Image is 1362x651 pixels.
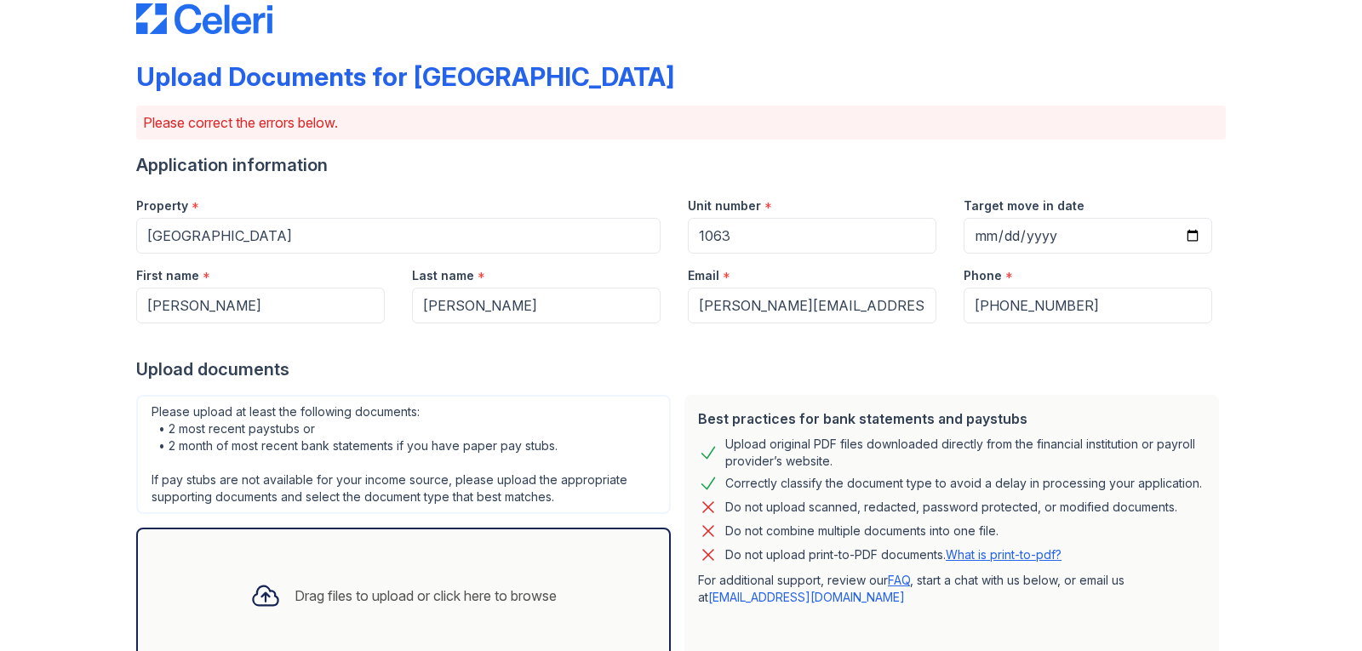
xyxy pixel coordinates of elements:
[136,395,671,514] div: Please upload at least the following documents: • 2 most recent paystubs or • 2 month of most rec...
[136,3,272,34] img: CE_Logo_Blue-a8612792a0a2168367f1c8372b55b34899dd931a85d93a1a3d3e32e68fde9ad4.png
[136,61,674,92] div: Upload Documents for [GEOGRAPHIC_DATA]
[698,408,1205,429] div: Best practices for bank statements and paystubs
[143,112,1219,133] p: Please correct the errors below.
[725,546,1062,563] p: Do not upload print-to-PDF documents.
[688,197,761,214] label: Unit number
[725,521,999,541] div: Do not combine multiple documents into one file.
[964,267,1002,284] label: Phone
[698,572,1205,606] p: For additional support, review our , start a chat with us below, or email us at
[688,267,719,284] label: Email
[136,153,1226,177] div: Application information
[725,473,1202,494] div: Correctly classify the document type to avoid a delay in processing your application.
[725,497,1177,517] div: Do not upload scanned, redacted, password protected, or modified documents.
[295,585,557,606] div: Drag files to upload or click here to browse
[964,197,1084,214] label: Target move in date
[136,267,199,284] label: First name
[725,436,1205,470] div: Upload original PDF files downloaded directly from the financial institution or payroll provider’...
[708,590,905,604] a: [EMAIL_ADDRESS][DOMAIN_NAME]
[136,197,188,214] label: Property
[136,357,1226,381] div: Upload documents
[412,267,474,284] label: Last name
[888,573,910,587] a: FAQ
[946,547,1062,562] a: What is print-to-pdf?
